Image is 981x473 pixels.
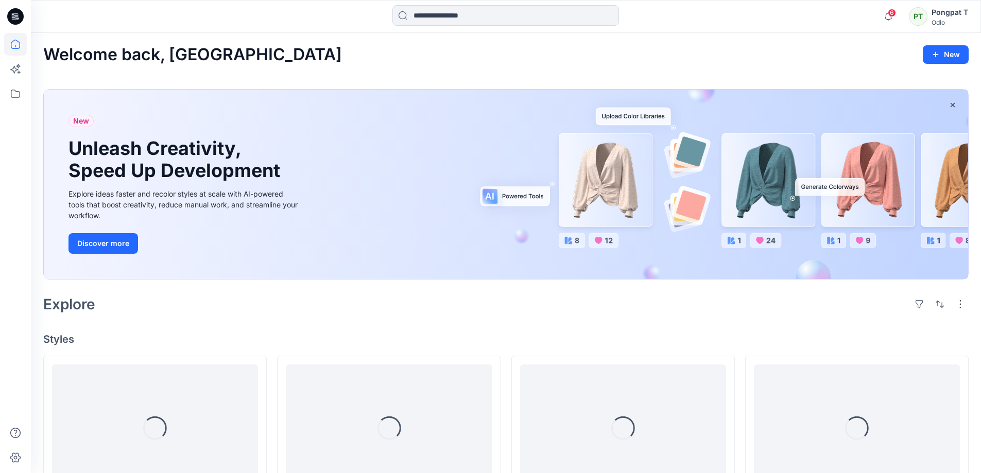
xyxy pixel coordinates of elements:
span: 6 [888,9,896,17]
div: Odlo [932,19,968,26]
div: Explore ideas faster and recolor styles at scale with AI-powered tools that boost creativity, red... [68,188,300,221]
h2: Welcome back, [GEOGRAPHIC_DATA] [43,45,342,64]
h2: Explore [43,296,95,312]
div: Pongpat T [932,6,968,19]
a: Discover more [68,233,300,254]
button: New [923,45,969,64]
span: New [73,115,89,127]
h4: Styles [43,333,969,345]
div: PT [909,7,927,26]
button: Discover more [68,233,138,254]
h1: Unleash Creativity, Speed Up Development [68,137,285,182]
